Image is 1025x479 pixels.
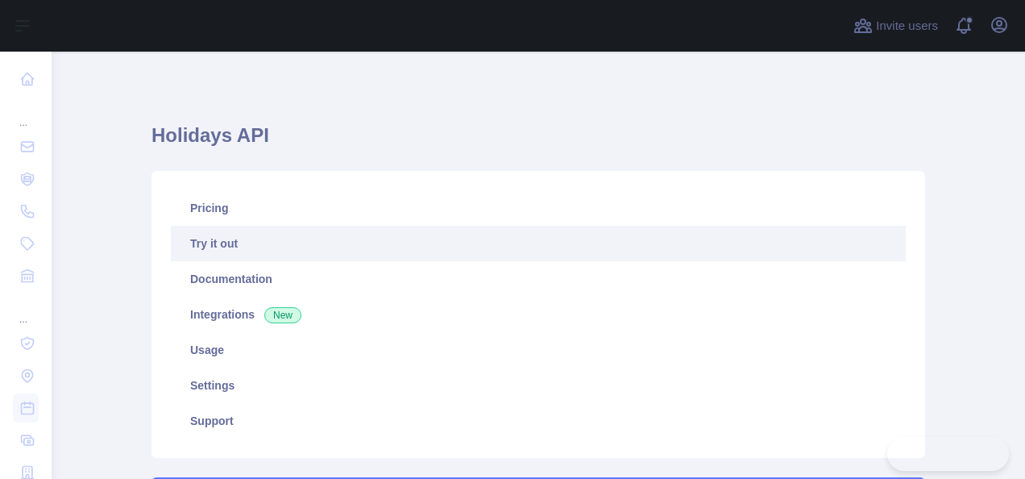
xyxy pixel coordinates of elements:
iframe: Toggle Customer Support [887,437,1009,471]
a: Support [171,403,906,439]
a: Usage [171,332,906,368]
h1: Holidays API [151,123,925,161]
span: Invite users [876,17,938,35]
a: Settings [171,368,906,403]
a: Documentation [171,261,906,297]
button: Invite users [850,13,941,39]
span: New [264,307,301,323]
a: Pricing [171,190,906,226]
div: ... [13,294,39,326]
a: Try it out [171,226,906,261]
a: Integrations New [171,297,906,332]
div: ... [13,97,39,129]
